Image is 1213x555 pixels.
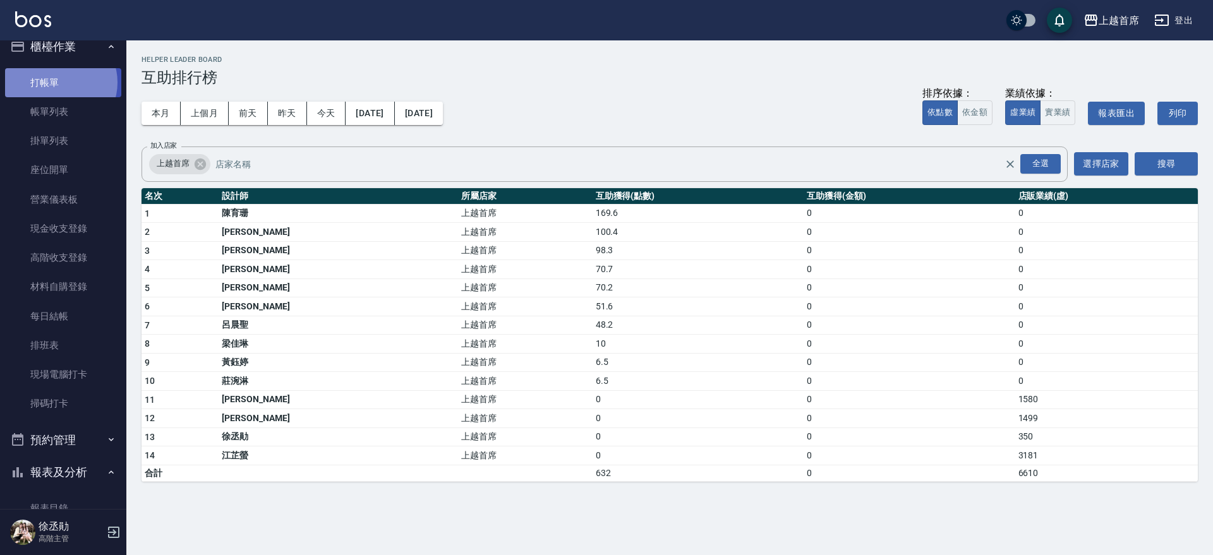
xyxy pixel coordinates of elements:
[1015,260,1198,279] td: 0
[1015,297,1198,316] td: 0
[219,297,458,316] td: [PERSON_NAME]
[219,372,458,391] td: 莊涴淋
[1015,241,1198,260] td: 0
[219,204,458,223] td: 陳育珊
[142,188,219,205] th: 名次
[145,338,150,349] span: 8
[142,465,219,481] td: 合計
[219,188,458,205] th: 設計師
[5,456,121,489] button: 報表及分析
[593,427,804,446] td: 0
[458,335,592,354] td: 上越首席
[1074,152,1128,176] button: 選擇店家
[593,278,804,297] td: 70.2
[957,100,993,125] button: 依金額
[804,297,1015,316] td: 0
[804,335,1015,354] td: 0
[593,223,804,242] td: 100.4
[5,68,121,97] a: 打帳單
[5,214,121,243] a: 現金收支登錄
[145,357,150,367] span: 9
[458,446,592,465] td: 上越首席
[804,188,1015,205] th: 互助獲得(金額)
[145,413,155,423] span: 12
[1135,152,1198,176] button: 搜尋
[219,241,458,260] td: [PERSON_NAME]
[5,424,121,457] button: 預約管理
[1015,278,1198,297] td: 0
[1040,100,1075,125] button: 實業績
[1015,353,1198,372] td: 0
[593,204,804,223] td: 169.6
[142,69,1198,87] h3: 互助排行榜
[1015,335,1198,354] td: 0
[458,372,592,391] td: 上越首席
[1005,100,1041,125] button: 虛業績
[804,204,1015,223] td: 0
[5,155,121,184] a: 座位開單
[39,520,103,533] h5: 徐丞勛
[5,331,121,360] a: 排班表
[219,409,458,428] td: [PERSON_NAME]
[229,102,268,125] button: 前天
[212,153,1027,175] input: 店家名稱
[1157,102,1198,125] button: 列印
[142,102,181,125] button: 本月
[458,260,592,279] td: 上越首席
[219,260,458,279] td: [PERSON_NAME]
[458,297,592,316] td: 上越首席
[145,208,150,218] span: 1
[1015,465,1198,481] td: 6610
[5,302,121,331] a: 每日結帳
[5,360,121,389] a: 現場電腦打卡
[1015,223,1198,242] td: 0
[1005,87,1075,100] div: 業績依據：
[145,227,150,237] span: 2
[458,409,592,428] td: 上越首席
[145,450,155,460] span: 14
[10,520,35,545] img: Person
[5,97,121,126] a: 帳單列表
[1001,155,1019,173] button: Clear
[5,494,121,523] a: 報表目錄
[1099,13,1139,28] div: 上越首席
[142,188,1198,482] table: a dense table
[145,395,155,405] span: 11
[593,446,804,465] td: 0
[804,223,1015,242] td: 0
[593,409,804,428] td: 0
[5,126,121,155] a: 掛單列表
[145,246,150,256] span: 3
[145,264,150,274] span: 4
[804,465,1015,481] td: 0
[1020,154,1061,174] div: 全選
[1018,152,1063,176] button: Open
[922,87,993,100] div: 排序依據：
[219,223,458,242] td: [PERSON_NAME]
[219,278,458,297] td: [PERSON_NAME]
[593,260,804,279] td: 70.7
[219,446,458,465] td: 江芷螢
[1015,372,1198,391] td: 0
[307,102,346,125] button: 今天
[5,185,121,214] a: 營業儀表板
[145,432,155,442] span: 13
[5,272,121,301] a: 材料自購登錄
[149,157,197,170] span: 上越首席
[804,372,1015,391] td: 0
[219,353,458,372] td: 黃鈺婷
[458,241,592,260] td: 上越首席
[804,353,1015,372] td: 0
[1088,102,1145,125] button: 報表匯出
[593,372,804,391] td: 6.5
[593,353,804,372] td: 6.5
[219,427,458,446] td: 徐丞勛
[804,446,1015,465] td: 0
[219,316,458,335] td: 呂晨聖
[804,260,1015,279] td: 0
[5,389,121,418] a: 掃碼打卡
[804,409,1015,428] td: 0
[1015,427,1198,446] td: 350
[458,390,592,409] td: 上越首席
[181,102,229,125] button: 上個月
